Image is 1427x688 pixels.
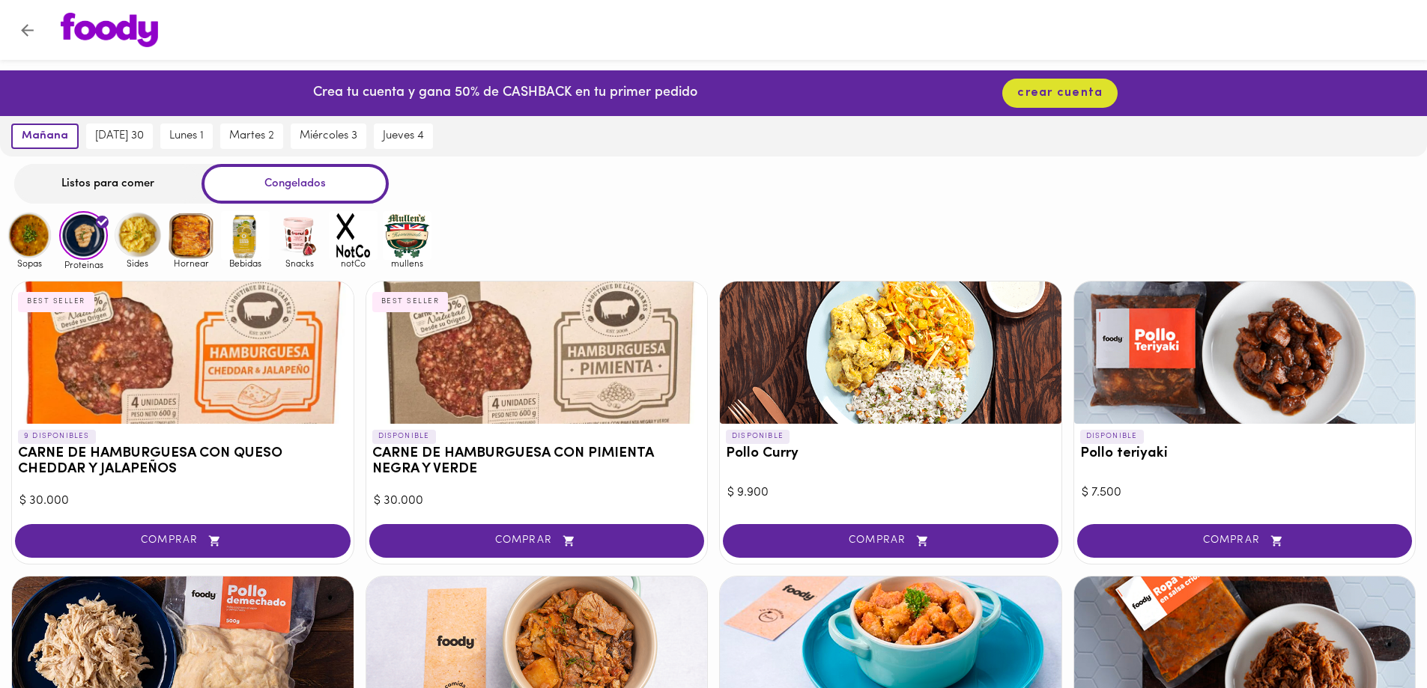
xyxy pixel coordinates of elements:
span: Hornear [167,258,216,268]
span: crear cuenta [1017,86,1103,100]
h3: Pollo Curry [726,446,1055,462]
h3: CARNE DE HAMBURGUESA CON QUESO CHEDDAR Y JALAPEÑOS [18,446,348,478]
span: miércoles 3 [300,130,357,143]
div: BEST SELLER [372,292,449,311]
span: COMPRAR [1096,535,1394,547]
span: Proteinas [59,260,108,270]
div: BEST SELLER [18,292,94,311]
button: COMPRAR [1077,524,1413,558]
button: COMPRAR [369,524,705,558]
button: [DATE] 30 [86,124,153,149]
img: Sopas [5,211,54,260]
button: COMPRAR [15,524,351,558]
div: CARNE DE HAMBURGUESA CON QUESO CHEDDAR Y JALAPEÑOS [12,281,354,424]
button: jueves 4 [374,124,433,149]
span: mañana [22,130,68,143]
div: $ 30.000 [19,493,346,510]
div: $ 7.500 [1082,484,1408,502]
img: Hornear [167,211,216,260]
img: logo.png [61,13,158,47]
span: lunes 1 [169,130,204,143]
div: $ 9.900 [727,484,1054,502]
button: COMPRAR [723,524,1058,558]
button: miércoles 3 [291,124,366,149]
span: jueves 4 [383,130,424,143]
p: DISPONIBLE [726,430,790,443]
span: notCo [329,258,378,268]
img: mullens [383,211,431,260]
span: Sopas [5,258,54,268]
span: [DATE] 30 [95,130,144,143]
span: COMPRAR [34,535,332,547]
span: COMPRAR [742,535,1040,547]
h3: CARNE DE HAMBURGUESA CON PIMIENTA NEGRA Y VERDE [372,446,702,478]
p: 9 DISPONIBLES [18,430,96,443]
span: Bebidas [221,258,270,268]
button: Volver [9,12,46,49]
img: Proteinas [59,211,108,260]
p: DISPONIBLE [1080,430,1144,443]
img: Bebidas [221,211,270,260]
span: Sides [113,258,162,268]
button: martes 2 [220,124,283,149]
img: notCo [329,211,378,260]
button: crear cuenta [1002,79,1118,108]
span: COMPRAR [388,535,686,547]
p: Crea tu cuenta y gana 50% de CASHBACK en tu primer pedido [313,84,697,103]
button: mañana [11,124,79,149]
div: Listos para comer [14,164,202,204]
div: CARNE DE HAMBURGUESA CON PIMIENTA NEGRA Y VERDE [366,281,708,424]
h3: Pollo teriyaki [1080,446,1410,462]
span: mullens [383,258,431,268]
div: Pollo teriyaki [1074,281,1416,424]
div: $ 30.000 [374,493,700,510]
img: Sides [113,211,162,260]
div: Congelados [202,164,389,204]
span: martes 2 [229,130,274,143]
iframe: Messagebird Livechat Widget [1340,601,1412,673]
div: Pollo Curry [720,281,1061,424]
img: Snacks [275,211,324,260]
p: DISPONIBLE [372,430,436,443]
button: lunes 1 [160,124,213,149]
span: Snacks [275,258,324,268]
